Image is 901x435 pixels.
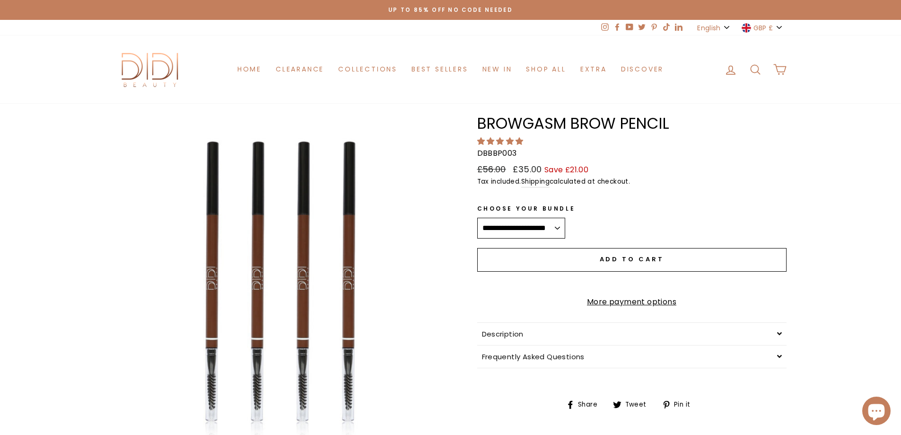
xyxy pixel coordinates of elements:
a: Clearance [269,61,331,78]
label: Choose Your Bundle [477,204,576,213]
span: Add to cart [600,255,664,264]
button: Add to cart [477,248,787,272]
span: Up to 85% off NO CODE NEEDED [388,6,513,14]
span: Pin it [673,399,697,410]
span: Tweet [624,399,654,410]
span: Save £21.00 [544,164,588,175]
span: £56.00 [477,163,508,177]
button: English [694,20,734,36]
a: New in [475,61,519,78]
span: GBP £ [753,23,773,33]
small: Tax included. calculated at checkout. [477,177,787,187]
button: GBP £ [739,20,787,36]
span: Description [482,329,524,339]
a: Best Sellers [404,61,475,78]
a: Discover [614,61,671,78]
span: English [697,23,720,33]
span: Frequently Asked Questions [482,352,585,362]
a: Home [230,61,269,78]
ul: Primary [230,61,671,78]
span: 4.81 stars [477,136,525,147]
inbox-online-store-chat: Shopify online store chat [859,397,893,427]
a: Shop All [519,61,573,78]
a: Extra [573,61,614,78]
a: More payment options [477,296,787,308]
a: Collections [331,61,404,78]
a: Shipping [521,177,550,187]
span: £35.00 [513,163,542,175]
h1: Browgasm Brow Pencil [477,116,787,131]
img: Didi Beauty Co. [115,50,186,89]
p: DBBBP003 [477,147,787,160]
span: Share [577,399,604,410]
